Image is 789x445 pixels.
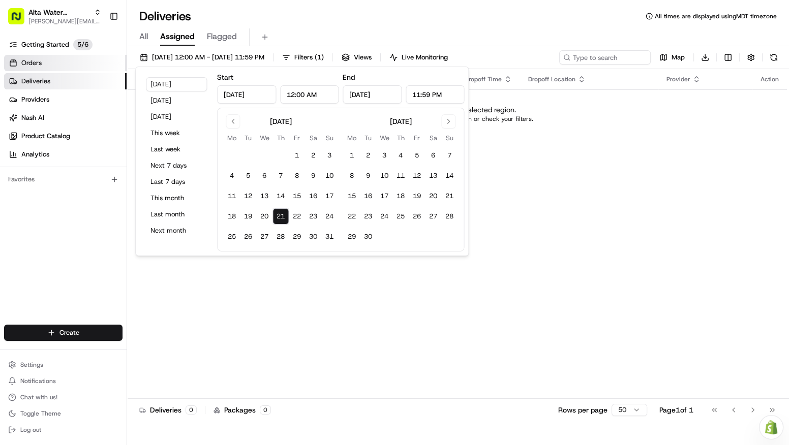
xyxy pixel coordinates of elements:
span: Original Dropoff Time [440,75,502,83]
div: 💻 [86,148,94,156]
th: Wednesday [376,133,392,143]
button: 9 [305,168,321,184]
input: Date [343,85,402,104]
button: Refresh [767,50,781,65]
button: Last month [146,207,207,221]
button: 18 [224,208,240,225]
span: ( 1 ) [315,53,324,62]
div: We're available if you need us! [35,107,129,115]
button: Go to next month [441,114,456,129]
button: 16 [360,188,376,204]
button: 12 [240,188,256,204]
span: Notifications [20,377,56,385]
a: Providers [4,91,127,108]
div: Page 1 of 1 [659,405,693,415]
th: Sunday [441,133,458,143]
button: 19 [240,208,256,225]
button: 16 [305,188,321,204]
button: 20 [256,208,272,225]
span: Alta Water Holdings [28,7,90,17]
button: Last week [146,142,207,156]
a: Nash AI [4,110,127,126]
button: 20 [425,188,441,204]
button: 26 [240,229,256,245]
button: [DATE] 12:00 AM - [DATE] 11:59 PM [135,50,269,65]
span: Dropoff Location [528,75,575,83]
input: Date [217,85,276,104]
span: Getting Started [21,40,69,49]
button: Next 7 days [146,158,207,173]
button: 11 [224,188,240,204]
button: 2 [360,147,376,164]
span: Live Monitoring [402,53,448,62]
button: 1 [344,147,360,164]
button: 13 [425,168,441,184]
input: Clear [26,66,168,76]
button: 4 [392,147,409,164]
button: 19 [409,188,425,204]
span: Knowledge Base [20,147,78,157]
span: Provider [666,75,690,83]
p: Welcome 👋 [10,41,185,57]
label: End [343,73,355,82]
button: This week [146,126,207,140]
button: 29 [289,229,305,245]
button: 5 [240,168,256,184]
button: 28 [272,229,289,245]
div: Favorites [4,171,123,187]
button: 27 [425,208,441,225]
span: Analytics [21,150,49,159]
th: Tuesday [240,133,256,143]
div: 0 [260,405,271,415]
div: Action [761,75,779,83]
div: 📗 [10,148,18,156]
button: Go to previous month [226,114,240,129]
button: 3 [376,147,392,164]
button: 21 [272,208,289,225]
div: 0 [186,405,197,415]
th: Sunday [321,133,338,143]
span: Product Catalog [21,132,70,141]
button: Settings [4,358,123,372]
button: 8 [289,168,305,184]
th: Tuesday [360,133,376,143]
button: 25 [224,229,240,245]
input: Type to search [559,50,651,65]
a: Orders [4,55,127,71]
button: 10 [376,168,392,184]
th: Monday [224,133,240,143]
img: Nash [10,10,31,30]
button: Live Monitoring [385,50,452,65]
a: Deliveries [4,73,127,89]
div: Packages [214,405,271,415]
span: Toggle Theme [20,409,61,418]
button: Alta Water Holdings[PERSON_NAME][EMAIL_ADDRESS][DOMAIN_NAME] [4,4,105,28]
th: Wednesday [256,133,272,143]
button: 30 [360,229,376,245]
button: 18 [392,188,409,204]
button: 27 [256,229,272,245]
button: 28 [441,208,458,225]
button: 10 [321,168,338,184]
a: 💻API Documentation [82,143,167,162]
th: Saturday [305,133,321,143]
span: Pylon [101,172,123,180]
button: This month [146,191,207,205]
button: 22 [344,208,360,225]
th: Friday [409,133,425,143]
a: Product Catalog [4,128,127,144]
span: Providers [21,95,49,104]
a: Getting Started5/6 [4,37,127,53]
label: Start [217,73,233,82]
div: [DATE] [390,116,412,126]
span: Assigned [160,30,195,43]
button: 24 [376,208,392,225]
button: 23 [360,208,376,225]
button: 17 [376,188,392,204]
span: Create [59,328,79,337]
h1: Deliveries [139,8,191,24]
button: 12 [409,168,425,184]
button: 4 [224,168,240,184]
th: Saturday [425,133,441,143]
button: 6 [256,168,272,184]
